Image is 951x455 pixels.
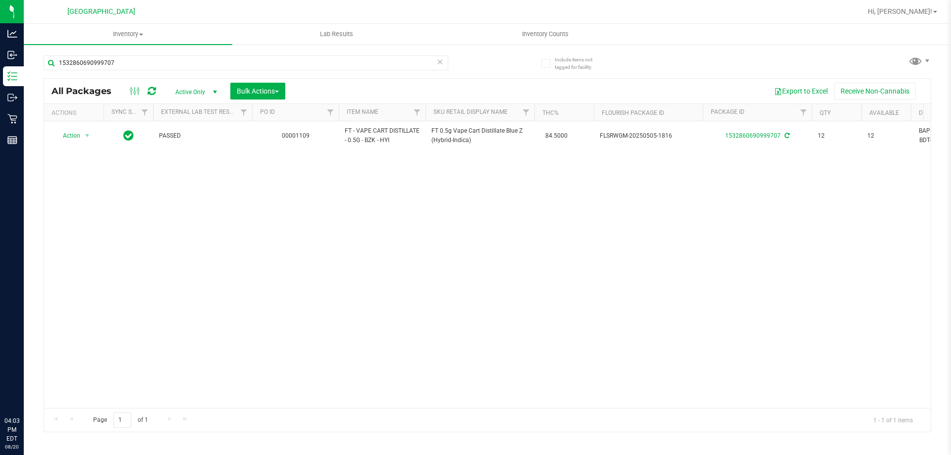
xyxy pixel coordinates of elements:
[834,83,916,100] button: Receive Non-Cannabis
[29,374,41,386] iframe: Resource center unread badge
[602,109,664,116] a: Flourish Package ID
[44,55,448,70] input: Search Package ID, Item Name, SKU, Lot or Part Number...
[820,109,831,116] a: Qty
[111,108,150,115] a: Sync Status
[7,114,17,124] inline-svg: Retail
[7,50,17,60] inline-svg: Inbound
[7,93,17,102] inline-svg: Outbound
[260,108,275,115] a: PO ID
[867,131,905,141] span: 12
[869,109,899,116] a: Available
[52,109,100,116] div: Actions
[232,24,441,45] a: Lab Results
[818,131,855,141] span: 12
[113,412,131,428] input: 1
[10,376,40,405] iframe: Resource center
[67,7,135,16] span: [GEOGRAPHIC_DATA]
[7,71,17,81] inline-svg: Inventory
[600,131,697,141] span: FLSRWGM-20250505-1816
[237,87,279,95] span: Bulk Actions
[307,30,367,39] span: Lab Results
[123,129,134,143] span: In Sync
[347,108,378,115] a: Item Name
[518,104,534,121] a: Filter
[783,132,790,139] span: Sync from Compliance System
[725,132,781,139] a: 1532860690999707
[4,443,19,451] p: 08/20
[322,104,339,121] a: Filter
[542,109,559,116] a: THC%
[137,104,153,121] a: Filter
[7,29,17,39] inline-svg: Analytics
[161,108,239,115] a: External Lab Test Result
[865,412,921,427] span: 1 - 1 of 1 items
[52,86,121,97] span: All Packages
[85,412,156,428] span: Page of 1
[795,104,812,121] a: Filter
[433,108,508,115] a: Sku Retail Display Name
[159,131,246,141] span: PASSED
[4,416,19,443] p: 04:03 PM EDT
[230,83,285,100] button: Bulk Actions
[54,129,81,143] span: Action
[509,30,582,39] span: Inventory Counts
[555,56,604,71] span: Include items not tagged for facility
[282,132,310,139] a: 00001109
[711,108,744,115] a: Package ID
[236,104,252,121] a: Filter
[436,55,443,68] span: Clear
[768,83,834,100] button: Export to Excel
[81,129,94,143] span: select
[868,7,932,15] span: Hi, [PERSON_NAME]!
[24,24,232,45] a: Inventory
[7,135,17,145] inline-svg: Reports
[540,129,573,143] span: 84.5000
[431,126,528,145] span: FT 0.5g Vape Cart Distillate Blue Z (Hybrid-Indica)
[345,126,420,145] span: FT - VAPE CART DISTILLATE - 0.5G - BZK - HYI
[441,24,649,45] a: Inventory Counts
[24,30,232,39] span: Inventory
[409,104,425,121] a: Filter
